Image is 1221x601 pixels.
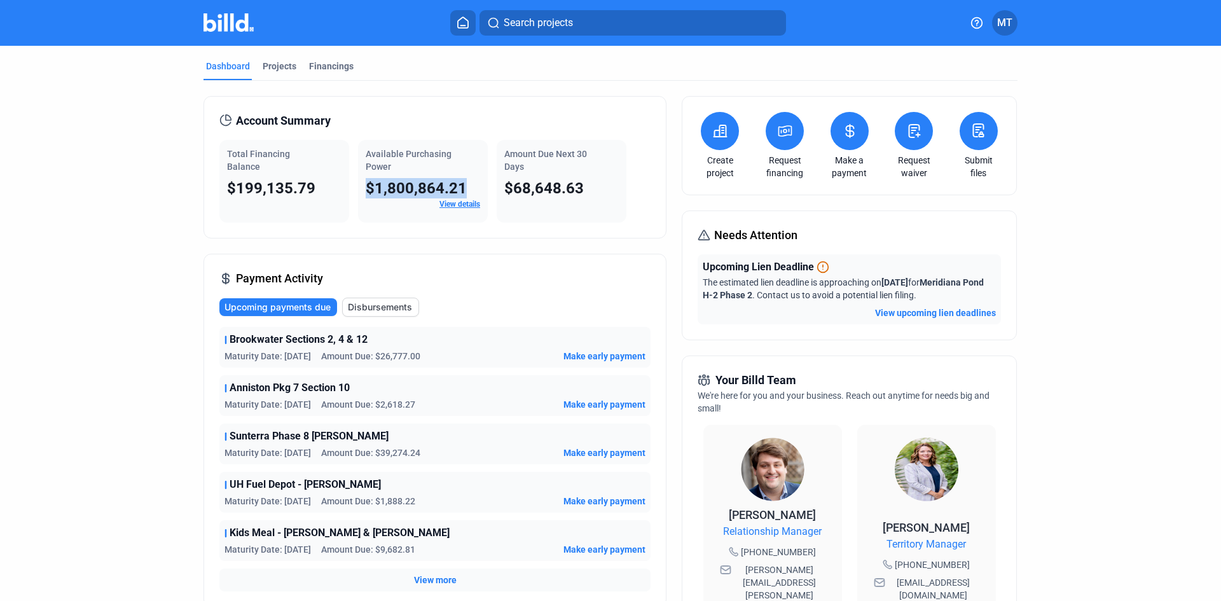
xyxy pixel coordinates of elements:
[992,10,1018,36] button: MT
[230,477,381,492] span: UH Fuel Depot - [PERSON_NAME]
[723,524,822,539] span: Relationship Manager
[504,179,584,197] span: $68,648.63
[219,298,337,316] button: Upcoming payments due
[203,13,254,32] img: Billd Company Logo
[827,154,872,179] a: Make a payment
[414,574,457,586] button: View more
[479,10,786,36] button: Search projects
[715,371,796,389] span: Your Billd Team
[563,350,645,363] button: Make early payment
[206,60,250,73] div: Dashboard
[321,350,420,363] span: Amount Due: $26,777.00
[563,495,645,508] button: Make early payment
[729,508,816,522] span: [PERSON_NAME]
[227,179,315,197] span: $199,135.79
[741,546,816,558] span: [PHONE_NUMBER]
[741,438,804,501] img: Relationship Manager
[366,149,452,172] span: Available Purchasing Power
[956,154,1001,179] a: Submit files
[321,543,415,556] span: Amount Due: $9,682.81
[224,543,311,556] span: Maturity Date: [DATE]
[321,446,420,459] span: Amount Due: $39,274.24
[703,277,984,300] span: The estimated lien deadline is approaching on for . Contact us to avoid a potential lien filing.
[366,179,467,197] span: $1,800,864.21
[230,380,350,396] span: Anniston Pkg 7 Section 10
[698,154,742,179] a: Create project
[224,350,311,363] span: Maturity Date: [DATE]
[224,495,311,508] span: Maturity Date: [DATE]
[895,558,970,571] span: [PHONE_NUMBER]
[895,438,958,501] img: Territory Manager
[309,60,354,73] div: Financings
[563,446,645,459] button: Make early payment
[563,543,645,556] button: Make early payment
[714,226,797,244] span: Needs Attention
[236,270,323,287] span: Payment Activity
[881,277,908,287] span: [DATE]
[348,301,412,314] span: Disbursements
[224,301,331,314] span: Upcoming payments due
[230,332,368,347] span: Brookwater Sections 2, 4 & 12
[236,112,331,130] span: Account Summary
[227,149,290,172] span: Total Financing Balance
[230,525,450,541] span: Kids Meal - [PERSON_NAME] & [PERSON_NAME]
[886,537,966,552] span: Territory Manager
[321,495,415,508] span: Amount Due: $1,888.22
[563,398,645,411] button: Make early payment
[762,154,807,179] a: Request financing
[230,429,389,444] span: Sunterra Phase 8 [PERSON_NAME]
[997,15,1012,31] span: MT
[703,259,814,275] span: Upcoming Lien Deadline
[883,521,970,534] span: [PERSON_NAME]
[263,60,296,73] div: Projects
[875,307,996,319] button: View upcoming lien deadlines
[321,398,415,411] span: Amount Due: $2,618.27
[224,398,311,411] span: Maturity Date: [DATE]
[224,446,311,459] span: Maturity Date: [DATE]
[892,154,936,179] a: Request waiver
[504,149,587,172] span: Amount Due Next 30 Days
[504,15,573,31] span: Search projects
[342,298,419,317] button: Disbursements
[439,200,480,209] a: View details
[698,390,990,413] span: We're here for you and your business. Reach out anytime for needs big and small!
